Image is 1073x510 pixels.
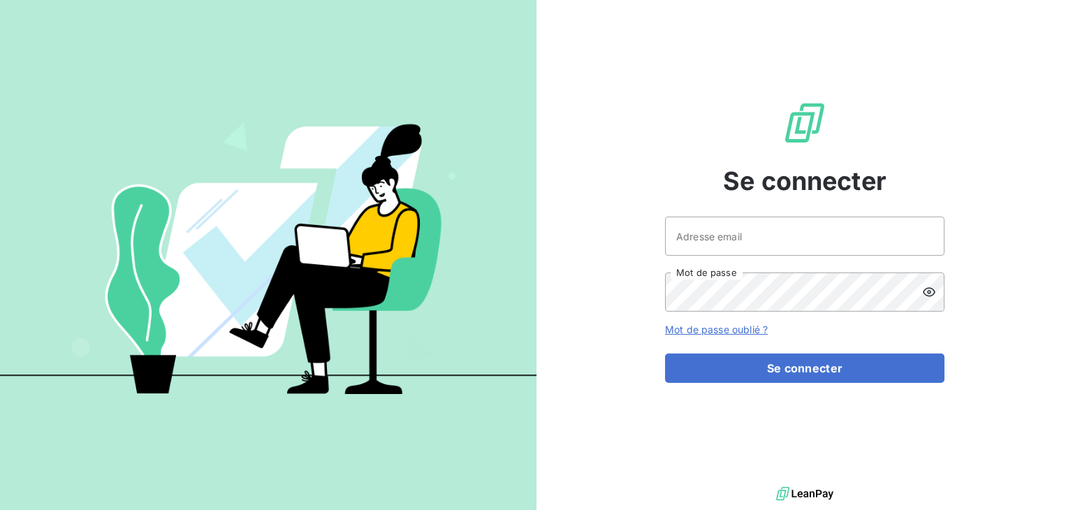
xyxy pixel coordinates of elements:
[665,354,944,383] button: Se connecter
[776,483,833,504] img: logo
[665,323,768,335] a: Mot de passe oublié ?
[782,101,827,145] img: Logo LeanPay
[723,162,886,200] span: Se connecter
[665,217,944,256] input: placeholder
